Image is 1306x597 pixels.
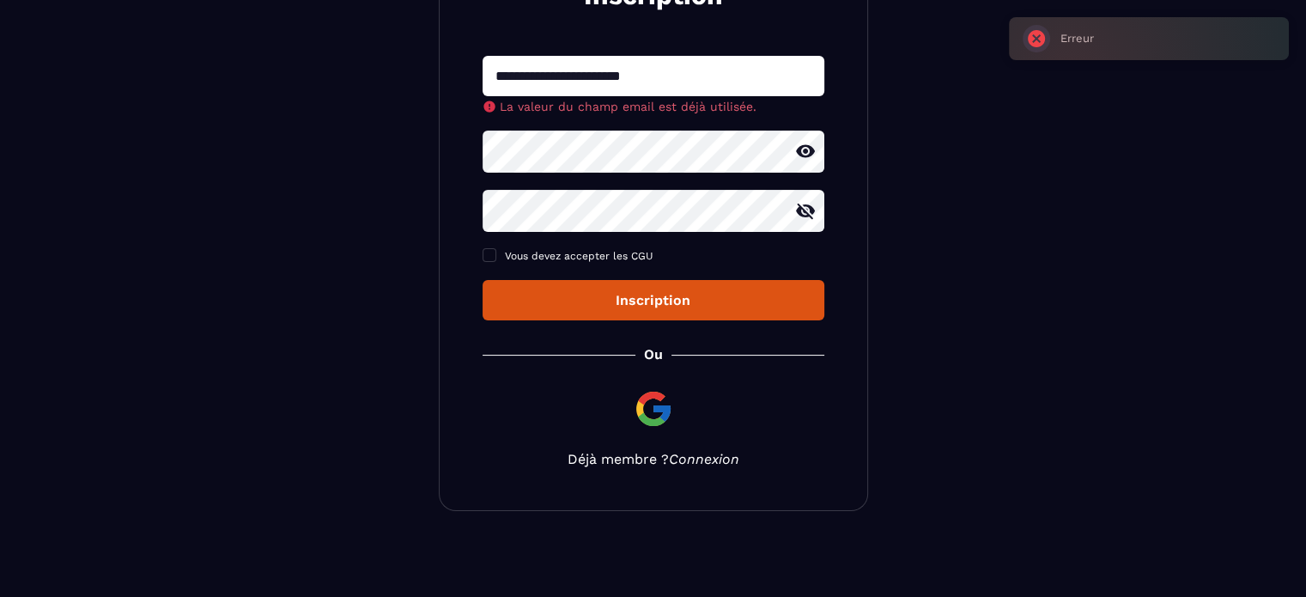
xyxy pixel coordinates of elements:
[669,451,739,467] a: Connexion
[633,388,674,429] img: google
[483,451,824,467] p: Déjà membre ?
[496,292,811,308] div: Inscription
[505,250,653,262] span: Vous devez accepter les CGU
[483,280,824,320] button: Inscription
[644,346,663,362] p: Ou
[500,100,756,113] span: La valeur du champ email est déjà utilisée.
